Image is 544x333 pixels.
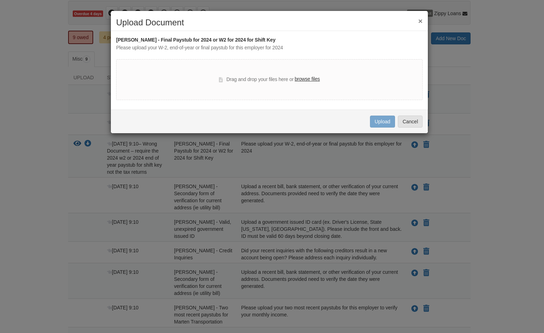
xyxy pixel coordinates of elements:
div: Please upload your W-2, end-of-year or final paystub for this employer for 2024 [116,44,423,52]
button: Cancel [398,116,423,128]
h2: Upload Document [116,18,423,27]
div: Drag and drop your files here or [219,75,320,84]
div: [PERSON_NAME] - Final Paystub for 2024 or W2 for 2024 for Shift Key [116,36,423,44]
button: Upload [370,116,395,128]
button: × [418,17,423,25]
label: browse files [295,75,320,83]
